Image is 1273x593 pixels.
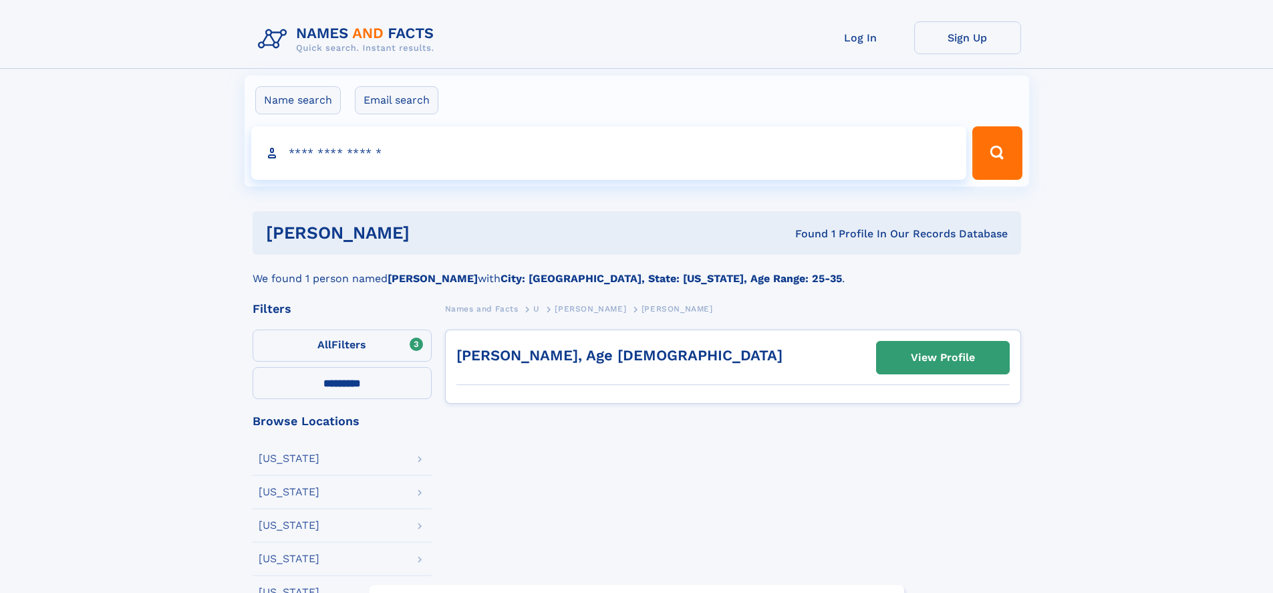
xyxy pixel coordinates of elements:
[266,225,603,241] h1: [PERSON_NAME]
[555,304,626,314] span: [PERSON_NAME]
[555,300,626,317] a: [PERSON_NAME]
[253,415,432,427] div: Browse Locations
[355,86,438,114] label: Email search
[259,554,319,564] div: [US_STATE]
[253,255,1021,287] div: We found 1 person named with .
[317,338,331,351] span: All
[388,272,478,285] b: [PERSON_NAME]
[456,347,783,364] a: [PERSON_NAME], Age [DEMOGRAPHIC_DATA]
[911,342,975,373] div: View Profile
[642,304,713,314] span: [PERSON_NAME]
[914,21,1021,54] a: Sign Up
[255,86,341,114] label: Name search
[501,272,842,285] b: City: [GEOGRAPHIC_DATA], State: [US_STATE], Age Range: 25-35
[253,330,432,362] label: Filters
[259,487,319,497] div: [US_STATE]
[533,304,540,314] span: U
[251,126,967,180] input: search input
[533,300,540,317] a: U
[602,227,1008,241] div: Found 1 Profile In Our Records Database
[259,453,319,464] div: [US_STATE]
[807,21,914,54] a: Log In
[972,126,1022,180] button: Search Button
[259,520,319,531] div: [US_STATE]
[877,342,1009,374] a: View Profile
[253,303,432,315] div: Filters
[253,21,445,57] img: Logo Names and Facts
[445,300,519,317] a: Names and Facts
